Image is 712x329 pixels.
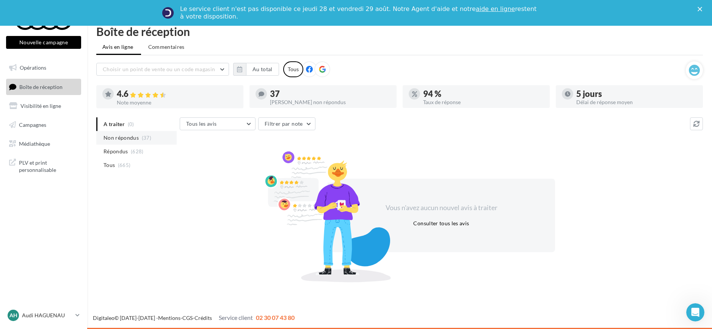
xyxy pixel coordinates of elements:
[5,60,83,76] a: Opérations
[476,5,515,12] a: aide en ligne
[19,83,63,90] span: Boîte de réception
[246,63,279,76] button: Au total
[96,26,703,37] div: Boîte de réception
[19,122,46,128] span: Campagnes
[283,61,303,77] div: Tous
[576,100,697,105] div: Délai de réponse moyen
[104,148,128,155] span: Répondus
[5,136,83,152] a: Médiathèque
[5,98,83,114] a: Visibilité en ligne
[698,7,705,11] div: Fermer
[131,148,144,154] span: (628)
[117,100,237,105] div: Note moyenne
[103,66,215,72] span: Choisir un point de vente ou un code magasin
[158,315,180,321] a: Mentions
[180,5,538,20] div: Le service client n'est pas disponible ce jeudi 28 et vendredi 29 août. Notre Agent d'aide et not...
[686,303,704,321] iframe: Intercom live chat
[219,314,253,321] span: Service client
[9,312,17,319] span: AH
[104,161,115,169] span: Tous
[19,157,78,174] span: PLV et print personnalisable
[20,64,46,71] span: Opérations
[20,103,61,109] span: Visibilité en ligne
[117,90,237,98] div: 4.6
[423,100,544,105] div: Taux de réponse
[256,314,295,321] span: 02 30 07 43 80
[5,154,83,177] a: PLV et print personnalisable
[194,315,212,321] a: Crédits
[186,120,217,127] span: Tous les avis
[270,90,391,98] div: 37
[258,117,315,130] button: Filtrer par note
[118,162,131,168] span: (665)
[5,79,83,95] a: Boîte de réception
[423,90,544,98] div: 94 %
[148,43,185,51] span: Commentaires
[22,312,72,319] p: Audi HAGUENAU
[6,308,81,323] a: AH Audi HAGUENAU
[19,140,50,147] span: Médiathèque
[5,117,83,133] a: Campagnes
[180,117,256,130] button: Tous les avis
[6,36,81,49] button: Nouvelle campagne
[104,134,139,142] span: Non répondus
[576,90,697,98] div: 5 jours
[376,203,507,213] div: Vous n'avez aucun nouvel avis à traiter
[182,315,193,321] a: CGS
[93,315,295,321] span: © [DATE]-[DATE] - - -
[270,100,391,105] div: [PERSON_NAME] non répondus
[96,63,229,76] button: Choisir un point de vente ou un code magasin
[142,135,151,141] span: (37)
[93,315,114,321] a: Digitaleo
[410,219,472,228] button: Consulter tous les avis
[233,63,279,76] button: Au total
[162,7,174,19] img: Profile image for Service-Client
